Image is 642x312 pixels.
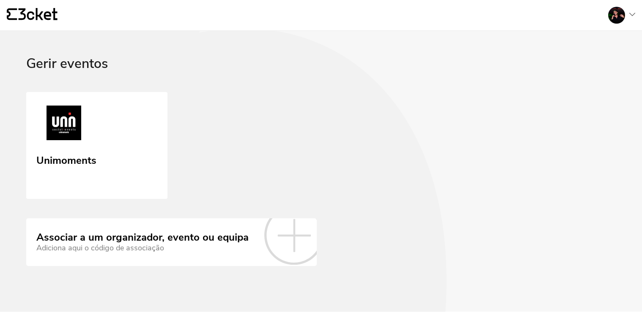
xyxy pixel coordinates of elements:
[26,92,167,199] a: Unimoments Unimoments
[26,56,616,92] div: Gerir eventos
[36,232,249,244] div: Associar a um organizador, evento ou equipa
[7,8,58,22] a: {' '}
[36,106,91,144] img: Unimoments
[26,218,317,266] a: Associar a um organizador, evento ou equipa Adiciona aqui o código de associação
[36,244,249,252] div: Adiciona aqui o código de associação
[7,8,17,20] g: {' '}
[36,152,96,167] div: Unimoments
